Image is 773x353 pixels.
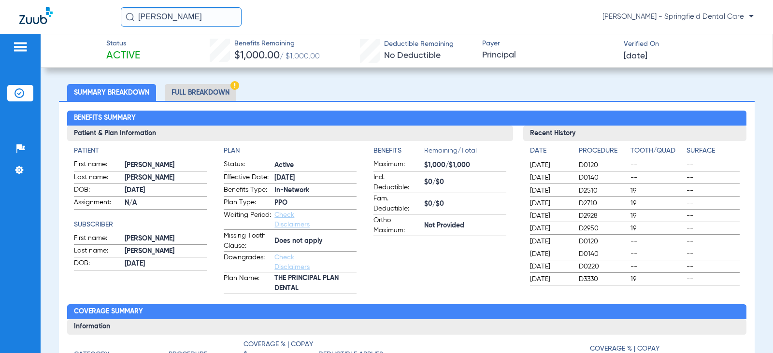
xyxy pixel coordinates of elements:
h4: Date [530,146,571,156]
span: [PERSON_NAME] - Springfield Dental Care [602,12,754,22]
span: D0140 [579,249,627,259]
span: Status [106,39,140,49]
span: -- [630,237,683,246]
span: 19 [630,274,683,284]
span: Assignment: [74,198,121,209]
span: D2510 [579,186,627,196]
span: DOB: [74,185,121,197]
span: Active [106,49,140,63]
li: Summary Breakdown [67,84,156,101]
span: 19 [630,211,683,221]
span: Benefits Remaining [234,39,320,49]
li: Full Breakdown [165,84,236,101]
span: [DATE] [530,186,571,196]
span: $1,000/$1,000 [424,160,506,170]
h3: Recent History [523,126,746,141]
span: D0140 [579,173,627,183]
span: Effective Date: [224,172,271,184]
span: THE PRINCIPAL PLAN DENTAL [274,273,357,294]
span: -- [630,249,683,259]
span: Plan Name: [224,273,271,294]
h4: Plan [224,146,357,156]
span: 19 [630,224,683,233]
span: Downgrades: [224,253,271,272]
span: [DATE] [530,160,571,170]
span: -- [687,160,739,170]
span: [PERSON_NAME] [125,234,207,244]
h4: Patient [74,146,207,156]
span: First name: [74,233,121,245]
span: Missing Tooth Clause: [224,231,271,251]
img: hamburger-icon [13,41,28,53]
span: Verified On [624,39,757,49]
span: Remaining/Total [424,146,506,159]
h4: Subscriber [74,220,207,230]
span: 19 [630,198,683,208]
span: Ind. Deductible: [373,172,421,193]
span: [PERSON_NAME] [125,160,207,170]
span: 19 [630,186,683,196]
span: [DATE] [125,185,207,196]
span: Fam. Deductible: [373,194,421,214]
span: D0120 [579,160,627,170]
span: First name: [74,159,121,171]
span: [DATE] [530,211,571,221]
span: [PERSON_NAME] [125,246,207,256]
span: -- [687,249,739,259]
span: Last name: [74,172,121,184]
span: D0120 [579,237,627,246]
span: -- [687,198,739,208]
span: Active [274,160,357,170]
app-breakdown-title: Benefits [373,146,424,159]
h4: Procedure [579,146,627,156]
img: Hazard [230,81,239,90]
h2: Benefits Summary [67,111,746,126]
span: Benefits Type: [224,185,271,197]
span: [DATE] [530,249,571,259]
span: Does not apply [274,236,357,246]
app-breakdown-title: Date [530,146,571,159]
span: -- [687,237,739,246]
app-breakdown-title: Procedure [579,146,627,159]
span: [DATE] [530,262,571,271]
span: No Deductible [384,51,441,60]
span: -- [687,224,739,233]
a: Check Disclaimers [274,212,310,228]
span: -- [630,173,683,183]
span: D2950 [579,224,627,233]
img: Zuub Logo [19,7,53,24]
span: -- [687,211,739,221]
span: D3330 [579,274,627,284]
span: [DATE] [624,50,647,62]
span: Deductible Remaining [384,39,454,49]
span: [PERSON_NAME] [125,173,207,183]
span: PPO [274,198,357,208]
span: -- [687,173,739,183]
span: Plan Type: [224,198,271,209]
span: Principal [482,49,616,61]
span: [DATE] [530,173,571,183]
h4: Tooth/Quad [630,146,683,156]
span: Not Provided [424,221,506,231]
span: D2710 [579,198,627,208]
a: Check Disclaimers [274,254,310,270]
span: [DATE] [125,259,207,269]
span: / $1,000.00 [280,53,320,60]
span: Waiting Period: [224,210,271,229]
img: Search Icon [126,13,134,21]
h4: Surface [687,146,739,156]
input: Search for patients [121,7,242,27]
app-breakdown-title: Tooth/Quad [630,146,683,159]
h4: Benefits [373,146,424,156]
span: D0220 [579,262,627,271]
span: -- [630,262,683,271]
span: [DATE] [274,173,357,183]
span: $0/$0 [424,199,506,209]
span: Payer [482,39,616,49]
span: Last name: [74,246,121,257]
span: $0/$0 [424,177,506,187]
span: [DATE] [530,274,571,284]
span: DOB: [74,258,121,270]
